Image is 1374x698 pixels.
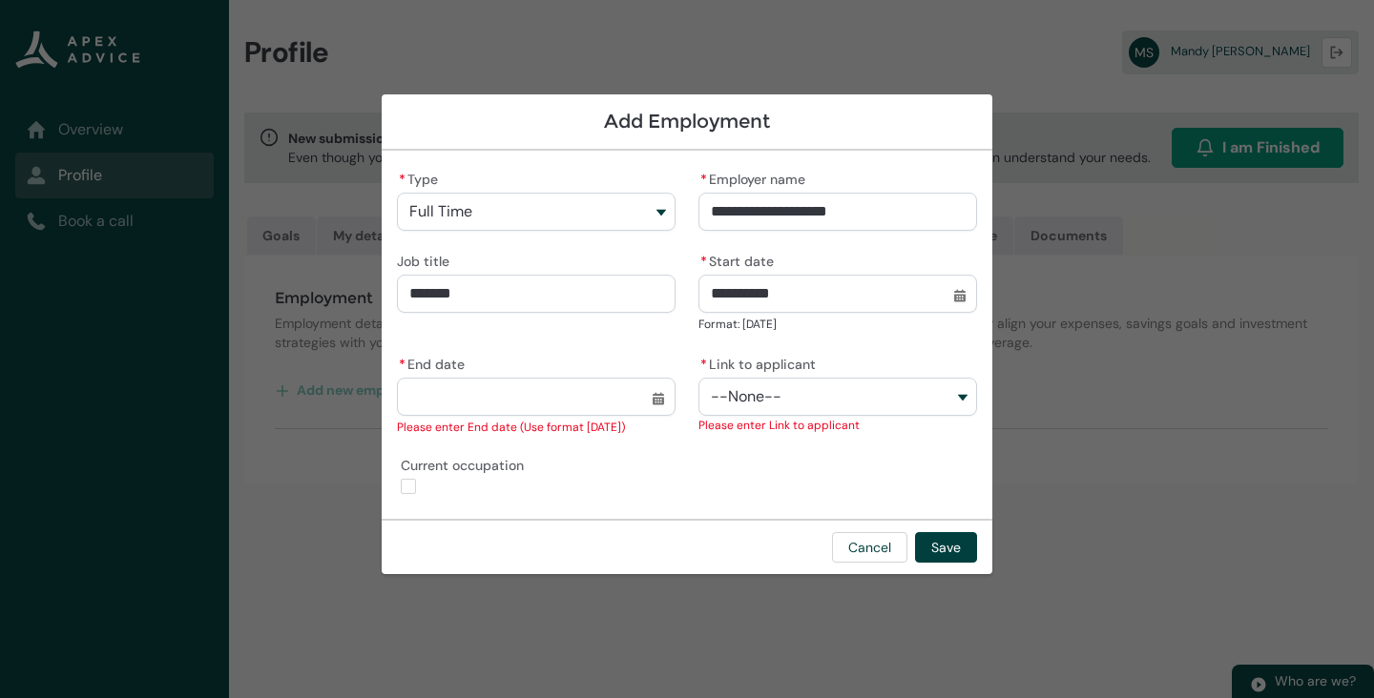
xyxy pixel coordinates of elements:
label: Link to applicant [698,351,823,374]
button: Cancel [832,532,907,563]
span: Full Time [409,203,472,220]
abbr: required [399,356,406,373]
button: Link to applicant [698,378,977,416]
span: Current occupation [401,452,531,475]
button: Save [915,532,977,563]
label: Job title [397,248,457,271]
div: Format: [DATE] [698,315,977,334]
div: Please enter End date (Use format [DATE]) [397,418,676,437]
span: --None-- [711,388,781,405]
label: Start date [698,248,781,271]
label: End date [397,351,472,374]
button: Type [397,193,676,231]
label: Type [397,166,446,189]
abbr: required [700,356,707,373]
div: Please enter Link to applicant [698,416,977,435]
h1: Add Employment [397,110,977,133]
abbr: required [700,171,707,188]
label: Employer name [698,166,813,189]
abbr: required [399,171,406,188]
abbr: required [700,253,707,270]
